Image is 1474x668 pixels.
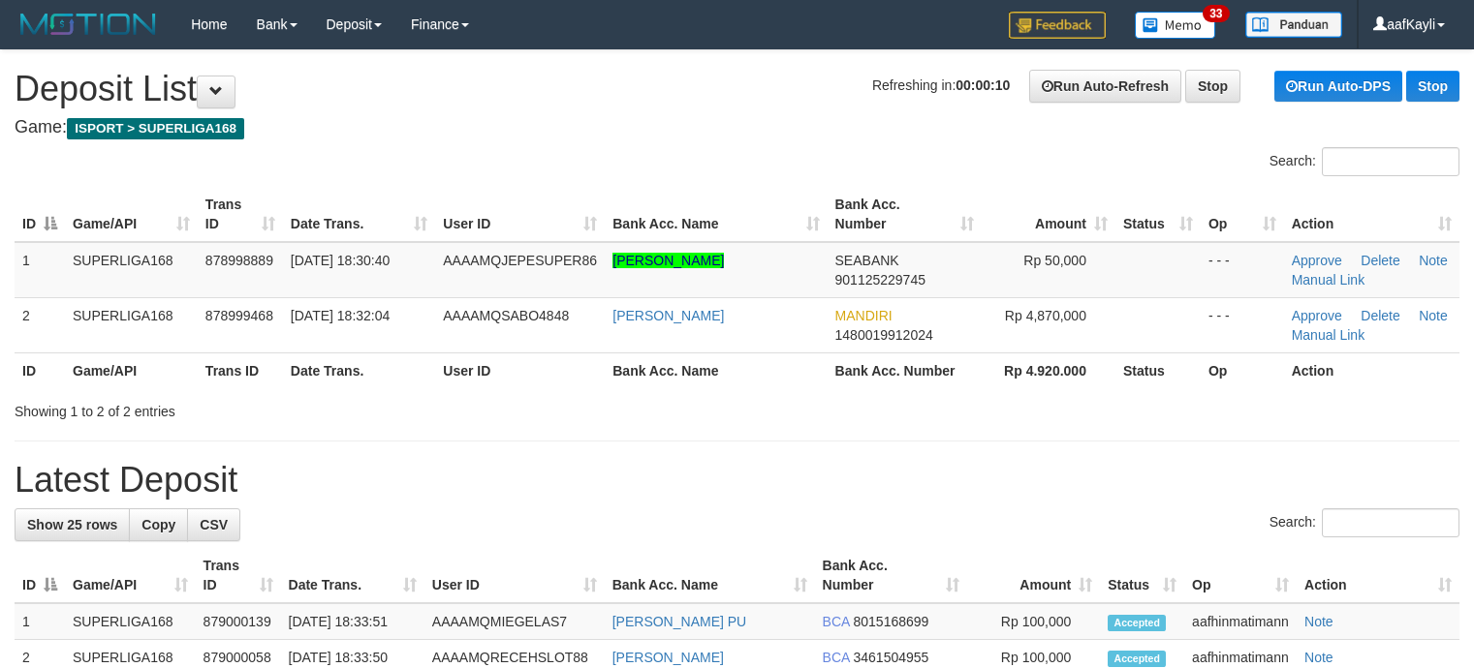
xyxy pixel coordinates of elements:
[828,187,983,242] th: Bank Acc. Number: activate to sort column ascending
[435,352,605,388] th: User ID
[443,253,597,268] span: AAAAMQJEPESUPER86
[956,77,1010,93] strong: 00:00:10
[65,297,198,352] td: SUPERLIGA168
[67,118,244,139] span: ISPORT > SUPERLIGA168
[1184,548,1297,603] th: Op: activate to sort column ascending
[1322,147,1459,176] input: Search:
[15,352,65,388] th: ID
[854,614,929,629] span: Copy 8015168699 to clipboard
[15,10,162,39] img: MOTION_logo.png
[1201,242,1284,298] td: - - -
[1203,5,1229,22] span: 33
[1292,327,1365,343] a: Manual Link
[605,352,827,388] th: Bank Acc. Name
[205,308,273,323] span: 878999468
[854,650,929,665] span: Copy 3461504955 to clipboard
[15,548,65,603] th: ID: activate to sort column descending
[835,272,925,288] span: Copy 901125229745 to clipboard
[1115,187,1201,242] th: Status: activate to sort column ascending
[612,650,724,665] a: [PERSON_NAME]
[1304,614,1333,629] a: Note
[1108,651,1166,667] span: Accepted
[435,187,605,242] th: User ID: activate to sort column ascending
[1274,71,1402,102] a: Run Auto-DPS
[872,77,1010,93] span: Refreshing in:
[1284,187,1459,242] th: Action: activate to sort column ascending
[823,614,850,629] span: BCA
[1419,253,1448,268] a: Note
[196,548,281,603] th: Trans ID: activate to sort column ascending
[205,253,273,268] span: 878998889
[15,187,65,242] th: ID: activate to sort column descending
[15,297,65,352] td: 2
[605,548,815,603] th: Bank Acc. Name: activate to sort column ascending
[65,242,198,298] td: SUPERLIGA168
[1108,615,1166,631] span: Accepted
[15,70,1459,108] h1: Deposit List
[1201,297,1284,352] td: - - -
[1270,147,1459,176] label: Search:
[65,603,196,640] td: SUPERLIGA168
[1361,308,1399,323] a: Delete
[291,253,390,268] span: [DATE] 18:30:40
[1115,352,1201,388] th: Status
[65,187,198,242] th: Game/API: activate to sort column ascending
[1185,70,1240,103] a: Stop
[1292,272,1365,288] a: Manual Link
[1201,187,1284,242] th: Op: activate to sort column ascending
[1284,352,1459,388] th: Action
[187,508,240,541] a: CSV
[15,508,130,541] a: Show 25 rows
[1419,308,1448,323] a: Note
[281,603,424,640] td: [DATE] 18:33:51
[281,548,424,603] th: Date Trans.: activate to sort column ascending
[1245,12,1342,38] img: panduan.png
[15,603,65,640] td: 1
[424,548,605,603] th: User ID: activate to sort column ascending
[424,603,605,640] td: AAAAMQMIEGELAS7
[291,308,390,323] span: [DATE] 18:32:04
[1135,12,1216,39] img: Button%20Memo.svg
[835,253,899,268] span: SEABANK
[823,650,850,665] span: BCA
[1292,308,1342,323] a: Approve
[967,548,1100,603] th: Amount: activate to sort column ascending
[129,508,188,541] a: Copy
[1023,253,1086,268] span: Rp 50,000
[283,187,435,242] th: Date Trans.: activate to sort column ascending
[1100,548,1184,603] th: Status: activate to sort column ascending
[1292,253,1342,268] a: Approve
[1361,253,1399,268] a: Delete
[1009,12,1106,39] img: Feedback.jpg
[198,352,283,388] th: Trans ID
[27,517,117,532] span: Show 25 rows
[200,517,228,532] span: CSV
[612,308,724,323] a: [PERSON_NAME]
[198,187,283,242] th: Trans ID: activate to sort column ascending
[815,548,967,603] th: Bank Acc. Number: activate to sort column ascending
[141,517,175,532] span: Copy
[1270,508,1459,537] label: Search:
[982,352,1115,388] th: Rp 4.920.000
[65,548,196,603] th: Game/API: activate to sort column ascending
[1406,71,1459,102] a: Stop
[612,253,724,268] a: [PERSON_NAME]
[1304,650,1333,665] a: Note
[828,352,983,388] th: Bank Acc. Number
[1005,308,1086,323] span: Rp 4,870,000
[283,352,435,388] th: Date Trans.
[65,352,198,388] th: Game/API
[15,118,1459,137] h4: Game:
[605,187,827,242] th: Bank Acc. Name: activate to sort column ascending
[1297,548,1459,603] th: Action: activate to sort column ascending
[1201,352,1284,388] th: Op
[982,187,1115,242] th: Amount: activate to sort column ascending
[1029,70,1181,103] a: Run Auto-Refresh
[835,308,893,323] span: MANDIRI
[612,614,746,629] a: [PERSON_NAME] PU
[15,394,600,421] div: Showing 1 to 2 of 2 entries
[835,327,933,343] span: Copy 1480019912024 to clipboard
[443,308,569,323] span: AAAAMQSABO4848
[196,603,281,640] td: 879000139
[15,242,65,298] td: 1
